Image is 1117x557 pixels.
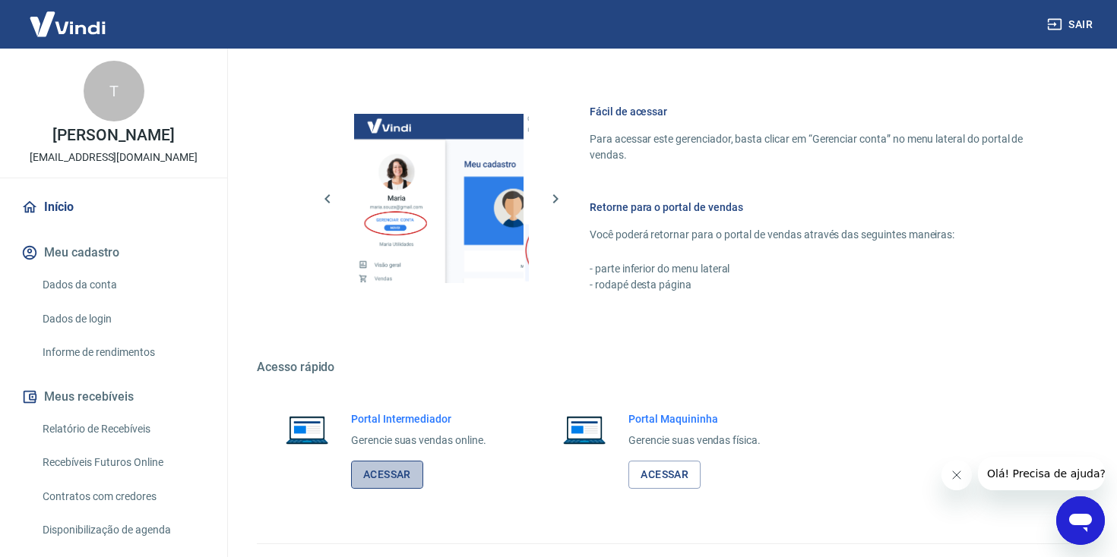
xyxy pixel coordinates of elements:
[590,200,1044,215] h6: Retorne para o portal de vendas
[351,411,486,426] h6: Portal Intermediador
[36,481,209,512] a: Contratos com credores
[978,457,1105,490] iframe: Mensagem da empresa
[275,411,339,448] img: Imagem de um notebook aberto
[628,433,761,448] p: Gerencie suas vendas física.
[9,11,128,23] span: Olá! Precisa de ajuda?
[552,411,616,448] img: Imagem de um notebook aberto
[524,114,693,283] img: Imagem da dashboard mostrando um botão para voltar ao gerenciamento de vendas da maquininha com o...
[354,114,524,283] img: Imagem da dashboard mostrando o botão de gerenciar conta na sidebar no lado esquerdo
[18,236,209,269] button: Meu cadastro
[257,360,1081,375] h5: Acesso rápido
[18,190,209,224] a: Início
[18,1,117,47] img: Vindi
[84,61,144,121] div: T
[351,433,486,448] p: Gerencie suas vendas online.
[590,131,1044,163] p: Para acessar este gerenciador, basta clicar em “Gerenciar conta” no menu lateral do portal de ven...
[1044,11,1099,39] button: Sair
[590,227,1044,243] p: Você poderá retornar para o portal de vendas através das seguintes maneiras:
[590,277,1044,293] p: - rodapé desta página
[36,414,209,445] a: Relatório de Recebíveis
[30,149,198,165] p: [EMAIL_ADDRESS][DOMAIN_NAME]
[18,380,209,414] button: Meus recebíveis
[941,460,972,490] iframe: Fechar mensagem
[36,447,209,478] a: Recebíveis Futuros Online
[1056,496,1105,545] iframe: Botão para abrir a janela de mensagens
[36,515,209,546] a: Disponibilização de agenda
[36,337,209,368] a: Informe de rendimentos
[628,461,701,489] a: Acessar
[590,104,1044,119] h6: Fácil de acessar
[52,127,174,143] p: [PERSON_NAME]
[351,461,423,489] a: Acessar
[628,411,761,426] h6: Portal Maquininha
[36,269,209,301] a: Dados da conta
[590,261,1044,277] p: - parte inferior do menu lateral
[36,304,209,335] a: Dados de login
